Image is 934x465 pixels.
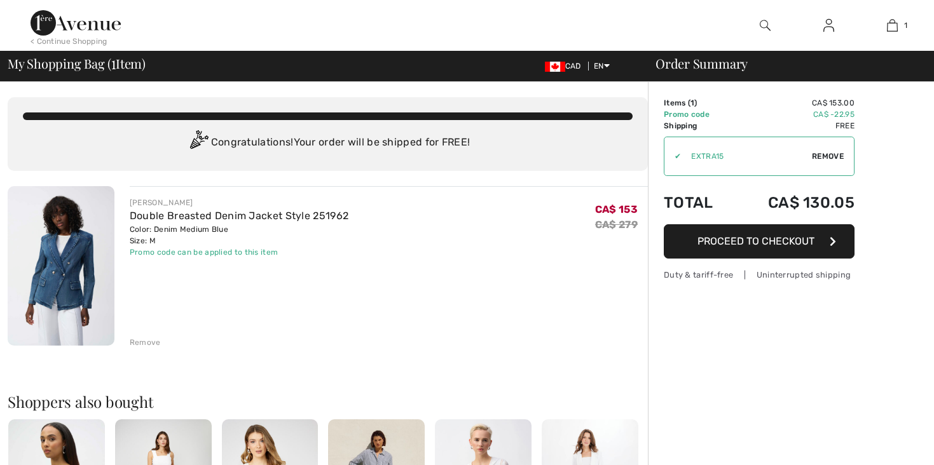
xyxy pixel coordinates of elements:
[664,181,733,224] td: Total
[8,394,648,409] h2: Shoppers also bought
[664,120,733,131] td: Shipping
[594,62,610,71] span: EN
[130,224,348,246] div: Color: Denim Medium Blue Size: M
[823,18,834,33] img: My Info
[31,36,107,47] div: < Continue Shopping
[545,62,565,72] img: Canadian Dollar
[186,130,211,156] img: Congratulation2.svg
[904,20,907,31] span: 1
[8,186,114,346] img: Double Breasted Denim Jacket Style 251962
[760,18,771,33] img: search the website
[690,98,694,107] span: 1
[733,120,855,131] td: Free
[813,18,844,34] a: Sign In
[130,246,348,258] div: Promo code can be applied to this item
[31,10,121,36] img: 1ère Avenue
[887,18,898,33] img: My Bag
[681,137,812,175] input: Promo code
[8,57,146,70] span: My Shopping Bag ( Item)
[664,224,855,259] button: Proceed to Checkout
[111,54,116,71] span: 1
[664,109,733,120] td: Promo code
[733,181,855,224] td: CA$ 130.05
[697,235,814,247] span: Proceed to Checkout
[812,151,844,162] span: Remove
[733,97,855,109] td: CA$ 153.00
[595,203,638,215] span: CA$ 153
[595,219,638,231] s: CA$ 279
[861,18,923,33] a: 1
[640,57,926,70] div: Order Summary
[23,130,633,156] div: Congratulations! Your order will be shipped for FREE!
[733,109,855,120] td: CA$ -22.95
[130,337,161,348] div: Remove
[545,62,586,71] span: CAD
[664,97,733,109] td: Items ( )
[130,197,348,208] div: [PERSON_NAME]
[664,269,855,281] div: Duty & tariff-free | Uninterrupted shipping
[130,210,348,222] a: Double Breasted Denim Jacket Style 251962
[664,151,681,162] div: ✔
